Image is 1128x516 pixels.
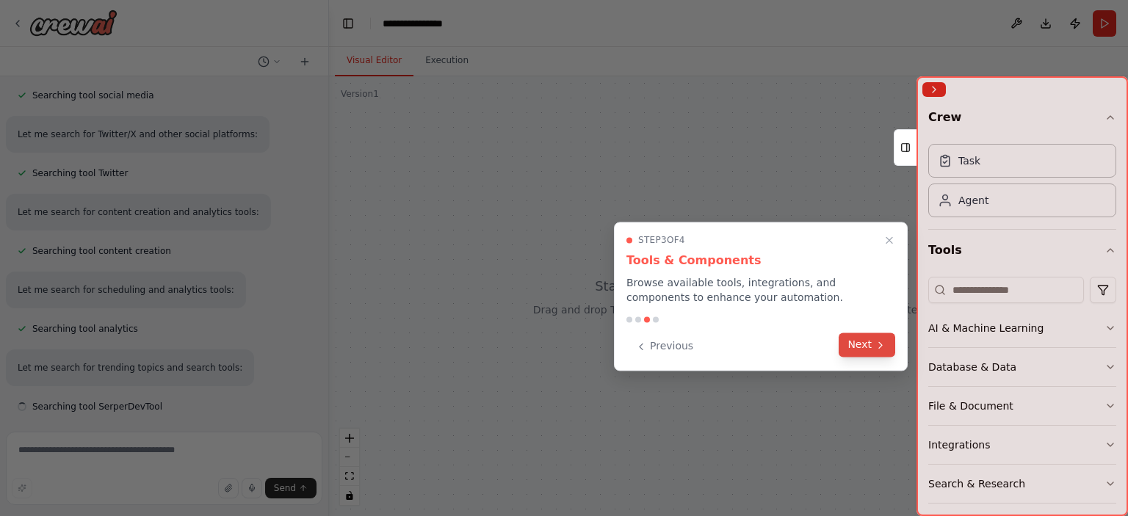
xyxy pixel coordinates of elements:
[626,334,702,358] button: Previous
[839,333,895,357] button: Next
[638,234,685,246] span: Step 3 of 4
[338,13,358,34] button: Hide left sidebar
[626,252,895,269] h3: Tools & Components
[626,275,895,305] p: Browse available tools, integrations, and components to enhance your automation.
[881,231,898,249] button: Close walkthrough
